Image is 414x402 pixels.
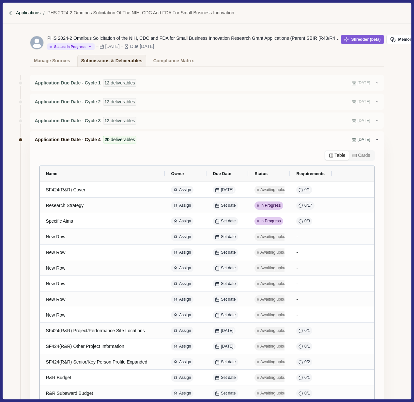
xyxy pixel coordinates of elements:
span: Set date [221,265,236,271]
div: Research Strategy [46,199,159,212]
button: Assign [171,358,193,366]
span: Assign [179,250,191,256]
div: Specific Aims [46,215,159,228]
span: deliverables [111,80,135,86]
a: Applications [16,9,41,16]
span: Set date [221,391,236,396]
button: Set date [213,264,238,272]
span: Assign [179,375,191,381]
button: Assign [171,374,193,382]
button: Assign [171,264,193,272]
div: - [296,245,326,261]
span: deliverables [111,98,135,105]
span: 0 / 1 [304,328,310,334]
span: 0 / 17 [304,203,312,209]
button: Assign [171,389,193,397]
div: New Row [46,262,159,275]
span: [DATE] [358,99,370,105]
div: - [296,276,326,292]
span: 0 / 1 [304,344,310,350]
a: PHS 2024-2 Omnibus Solicitation of the NIH, CDC and FDA for Small Business Innovation Research Gr... [47,9,254,16]
span: Awaiting upload [260,234,288,240]
span: Awaiting upload [260,312,288,318]
span: Status [254,171,268,176]
button: Set date [213,389,238,397]
div: SF424(R&R) Cover [46,184,159,196]
div: New Row [46,246,159,259]
span: Assign [179,328,191,334]
span: In Progress [260,218,281,224]
div: New Row [46,293,159,306]
span: Awaiting upload [260,328,288,334]
span: Due Date [213,171,231,176]
div: PHS 2024-2 Omnibus Solicitation of the NIH, CDC and FDA for Small Business Innovation Research Gr... [47,35,341,42]
div: - [296,292,326,307]
span: 12 [104,98,110,105]
div: New Row [46,309,159,321]
button: Assign [171,217,193,225]
span: Set date [221,375,236,381]
img: Forward slash icon [8,10,14,16]
button: Assign [171,280,193,288]
span: Application Due Date - Cycle 4 [35,136,100,143]
button: [DATE] [213,186,236,194]
div: Manage Sources [34,55,70,67]
span: Assign [179,359,191,365]
button: Assign [171,327,193,335]
span: Set date [221,312,236,318]
span: Awaiting upload [260,297,288,303]
span: Owner [171,171,184,176]
span: 12 [104,117,110,124]
span: Assign [179,391,191,396]
a: Submissions & Deliverables [77,55,146,67]
span: Set date [221,359,236,365]
button: Table [325,151,349,160]
button: Status: In Progress [47,43,95,50]
div: SF424(R&R) Other Project Information [46,340,159,353]
span: [DATE] [215,344,233,350]
button: Set date [213,217,238,225]
span: Assign [179,234,191,240]
div: Status: In Progress [50,45,85,49]
button: Set date [213,280,238,288]
button: Set date [213,311,238,319]
div: – [121,43,123,50]
button: Assign [171,201,193,210]
span: [DATE] [358,137,370,143]
span: In Progress [260,203,281,209]
span: Application Due Date - Cycle 1 [35,80,100,86]
span: [DATE] [215,187,233,193]
span: Set date [221,250,236,256]
button: Set date [213,358,238,366]
span: Set date [221,218,236,224]
span: Assign [179,281,191,287]
span: Awaiting upload [260,281,288,287]
span: deliverables [111,117,135,124]
div: SF424(R&R) Senior/Key Person Profile Expanded [46,356,159,368]
button: Set date [213,248,238,257]
button: Assign [171,233,193,241]
button: Assign [171,342,193,350]
span: Awaiting upload [260,187,288,193]
span: Awaiting upload [260,391,288,396]
span: Application Due Date - Cycle 2 [35,98,100,105]
span: Awaiting upload [260,265,288,271]
span: Set date [221,203,236,209]
span: Assign [179,297,191,303]
div: Due [DATE] [130,43,154,50]
span: Requirements [296,171,325,176]
svg: avatar [30,36,43,49]
span: Set date [221,234,236,240]
div: Submissions & Deliverables [81,55,143,67]
div: SF424(R&R) Project/Performance Site Locations [46,324,159,337]
span: deliverables [111,136,135,143]
div: Compliance Matrix [153,55,194,67]
button: Assign [171,248,193,257]
div: R&R Budget [46,371,159,384]
span: Assign [179,265,191,271]
button: Assign [171,295,193,304]
span: 0 / 2 [304,359,310,365]
div: - [296,261,326,276]
div: New Row [46,231,159,243]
